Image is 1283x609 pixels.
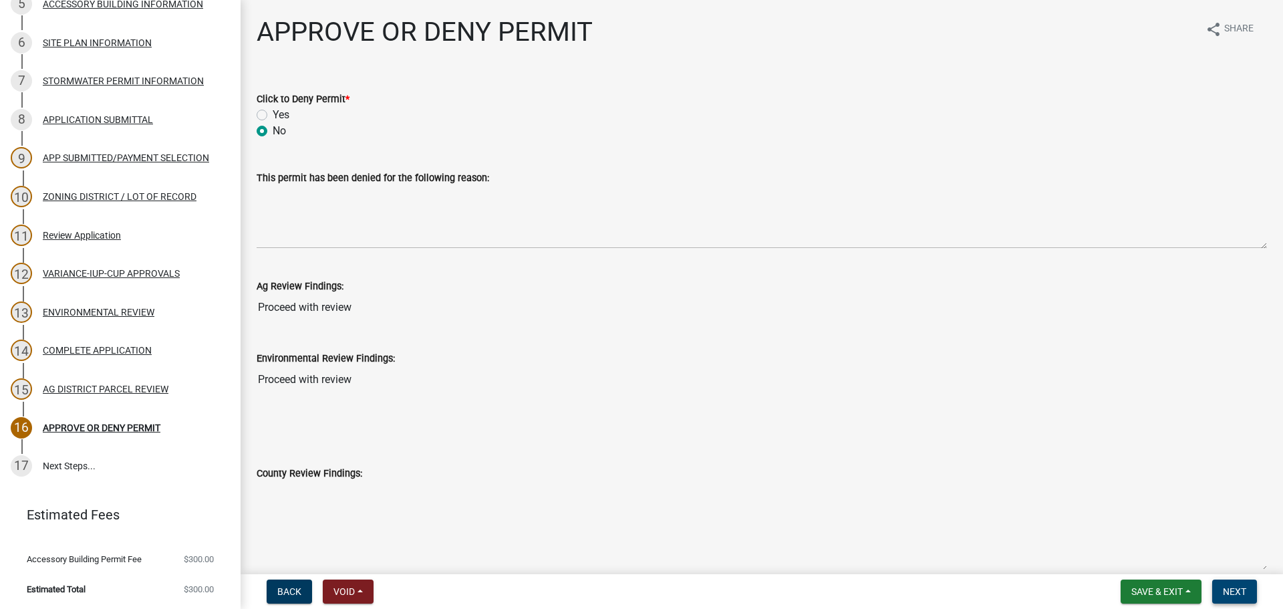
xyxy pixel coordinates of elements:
span: $300.00 [184,555,214,564]
div: 7 [11,70,32,92]
div: VARIANCE-IUP-CUP APPROVALS [43,269,180,278]
div: ZONING DISTRICT / LOT OF RECORD [43,192,196,201]
span: Share [1224,21,1254,37]
div: 16 [11,417,32,439]
label: Click to Deny Permit [257,95,349,104]
label: Environmental Review Findings: [257,354,395,364]
span: $300.00 [184,585,214,594]
button: Void [323,580,374,604]
button: shareShare [1195,16,1264,42]
div: Review Application [43,231,121,240]
span: Save & Exit [1131,586,1183,597]
h1: APPROVE OR DENY PERMIT [257,16,593,48]
div: APPLICATION SUBMITTAL [43,115,153,124]
div: 11 [11,225,32,246]
button: Back [267,580,312,604]
div: 14 [11,340,32,361]
div: SITE PLAN INFORMATION [43,38,152,47]
div: APPROVE OR DENY PERMIT [43,423,160,433]
span: Accessory Building Permit Fee [27,555,142,564]
button: Next [1212,580,1257,604]
a: Estimated Fees [11,501,219,528]
div: 10 [11,186,32,207]
div: 17 [11,455,32,477]
div: APP SUBMITTED/PAYMENT SELECTION [43,153,209,162]
div: 9 [11,147,32,168]
label: This permit has been denied for the following reason: [257,174,489,183]
button: Save & Exit [1121,580,1201,604]
label: No [273,123,286,139]
span: Next [1223,586,1246,597]
div: 8 [11,109,32,130]
label: County Review Findings: [257,469,362,479]
label: Yes [273,107,289,123]
span: Void [333,586,355,597]
span: Back [277,586,301,597]
div: 6 [11,32,32,53]
div: COMPLETE APPLICATION [43,346,152,355]
div: 12 [11,263,32,284]
div: 15 [11,378,32,400]
div: STORMWATER PERMIT INFORMATION [43,76,204,86]
i: share [1205,21,1222,37]
div: AG DISTRICT PARCEL REVIEW [43,384,168,394]
div: 13 [11,301,32,323]
span: Estimated Total [27,585,86,594]
label: Ag Review Findings: [257,282,343,291]
div: ENVIRONMENTAL REVIEW [43,308,154,317]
